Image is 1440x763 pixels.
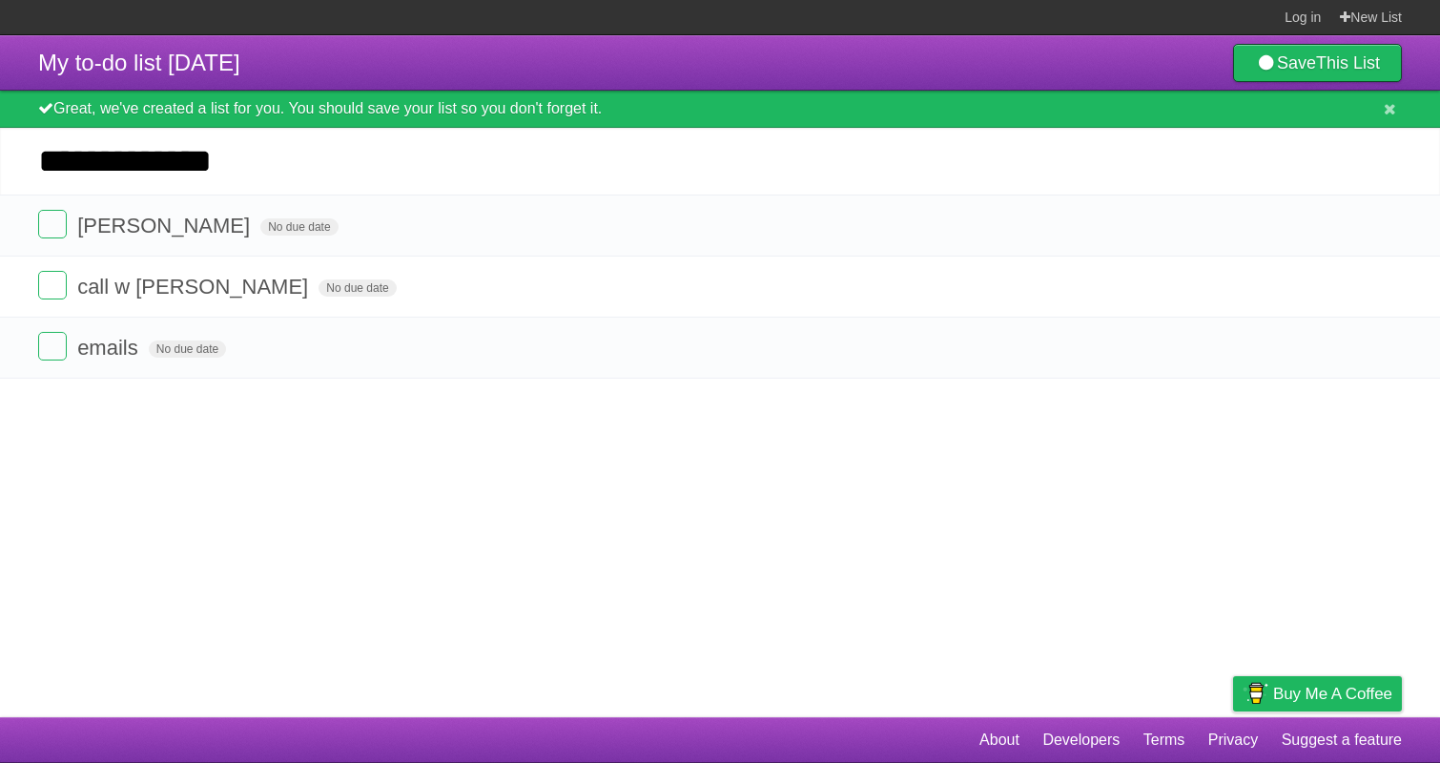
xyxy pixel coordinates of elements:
[979,722,1019,758] a: About
[1208,722,1258,758] a: Privacy
[77,214,255,237] span: [PERSON_NAME]
[1042,722,1120,758] a: Developers
[38,271,67,299] label: Done
[77,336,143,360] span: emails
[38,210,67,238] label: Done
[77,275,313,299] span: call w [PERSON_NAME]
[1143,722,1185,758] a: Terms
[319,279,396,297] span: No due date
[260,218,338,236] span: No due date
[1316,53,1380,72] b: This List
[38,50,240,75] span: My to-do list [DATE]
[1282,722,1402,758] a: Suggest a feature
[1233,44,1402,82] a: SaveThis List
[149,340,226,358] span: No due date
[1273,677,1392,711] span: Buy me a coffee
[1233,676,1402,711] a: Buy me a coffee
[1243,677,1268,710] img: Buy me a coffee
[38,332,67,361] label: Done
